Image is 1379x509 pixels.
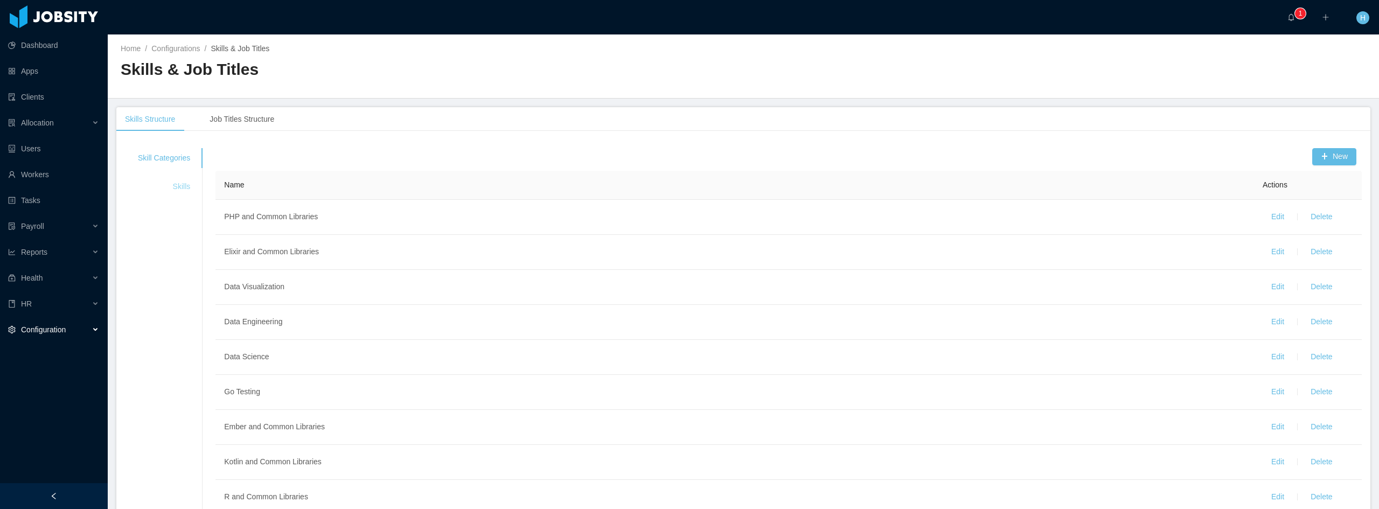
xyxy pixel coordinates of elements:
[21,299,32,308] span: HR
[211,44,269,53] span: Skills & Job Titles
[8,86,99,108] a: icon: auditClients
[8,119,16,127] i: icon: solution
[1360,11,1366,24] span: H
[8,326,16,333] i: icon: setting
[224,180,244,189] span: Name
[1302,278,1341,296] button: Delete
[145,44,147,53] span: /
[1322,13,1329,21] i: icon: plus
[215,270,1254,305] td: Data Visualization
[215,340,1254,375] td: Data Science
[125,148,203,168] div: Skill Categories
[201,107,283,131] div: Job Titles Structure
[1295,8,1306,19] sup: 1
[215,305,1254,340] td: Data Engineering
[1263,419,1293,436] button: Edit
[1263,278,1293,296] button: Edit
[8,34,99,56] a: icon: pie-chartDashboard
[1263,489,1293,506] button: Edit
[116,107,184,131] div: Skills Structure
[8,248,16,256] i: icon: line-chart
[151,44,200,53] span: Configurations
[121,59,743,81] h2: Skills & Job Titles
[1302,208,1341,226] button: Delete
[8,60,99,82] a: icon: appstoreApps
[1263,384,1293,401] button: Edit
[215,235,1254,270] td: Elixir and Common Libraries
[21,274,43,282] span: Health
[215,445,1254,480] td: Kotlin and Common Libraries
[1302,454,1341,471] button: Delete
[21,248,47,256] span: Reports
[1302,313,1341,331] button: Delete
[8,164,99,185] a: icon: userWorkers
[121,44,141,53] a: Home
[8,300,16,308] i: icon: book
[1263,348,1293,366] button: Edit
[215,410,1254,445] td: Ember and Common Libraries
[1302,243,1341,261] button: Delete
[1263,313,1293,331] button: Edit
[1299,8,1303,19] p: 1
[1287,13,1295,21] i: icon: bell
[8,138,99,159] a: icon: robotUsers
[21,118,54,127] span: Allocation
[1302,348,1341,366] button: Delete
[1302,419,1341,436] button: Delete
[1263,208,1293,226] button: Edit
[1263,180,1287,189] span: Actions
[21,222,44,231] span: Payroll
[8,274,16,282] i: icon: medicine-box
[1312,148,1356,165] button: icon: plusNew
[1302,384,1341,401] button: Delete
[215,200,1254,235] td: PHP and Common Libraries
[1263,454,1293,471] button: Edit
[205,44,207,53] span: /
[1263,243,1293,261] button: Edit
[1302,489,1341,506] button: Delete
[125,177,203,197] div: Skills
[8,222,16,230] i: icon: file-protect
[215,375,1254,410] td: Go Testing
[8,190,99,211] a: icon: profileTasks
[21,325,66,334] span: Configuration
